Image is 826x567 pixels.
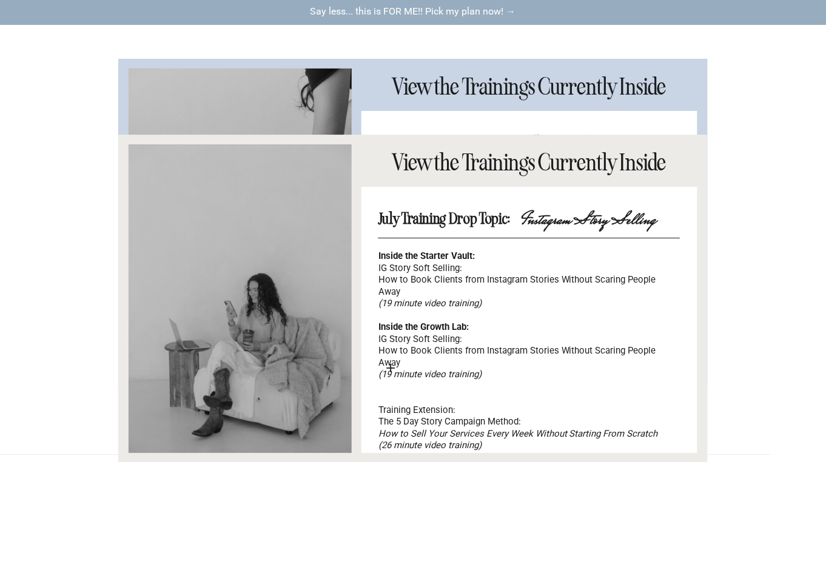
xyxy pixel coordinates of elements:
b: Inside the Starter Vault: [378,250,475,261]
i: (19 minute video training) [378,369,482,380]
i: How to Sell Your Services Every Week Without Starting From Scratch (26 minute video training) [378,428,658,451]
p: IG Story Soft Selling: How to Book Clients from Instagram Stories Without Scaring People Away IG ... [378,250,680,426]
b: Discovery Calls [522,132,601,159]
a: Say less... this is FOR ME!! Pick my plan now! → [277,5,549,19]
h2: View the Trainings Currently Inside [372,150,687,178]
b: Inside the Growth Lab: [378,321,469,332]
h2: View the Trainings Currently Inside [372,75,687,102]
b: June Training Drop Topic: [378,133,514,152]
b: Instagram Story Selling [522,207,656,235]
i: (19 minute video training) [378,298,482,309]
b: July Training Drop Topic: [378,209,511,228]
